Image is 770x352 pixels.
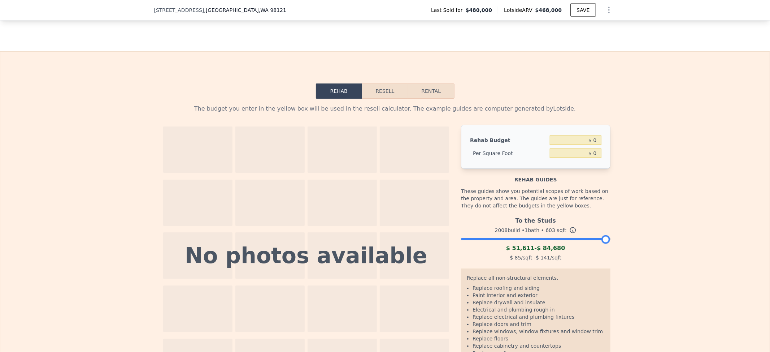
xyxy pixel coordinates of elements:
[461,244,610,253] div: -
[473,342,604,349] li: Replace cabinetry and countertops
[473,321,604,328] li: Replace doors and trim
[473,313,604,321] li: Replace electrical and plumbing fixtures
[473,292,604,299] li: Paint interior and exterior
[461,225,610,235] div: 2008 build • 1 bath • sqft
[473,328,604,335] li: Replace windows, window fixtures and window trim
[506,245,534,252] span: $ 51,611
[537,245,565,252] span: $ 84,680
[473,284,604,292] li: Replace roofing and siding
[461,253,610,263] div: /sqft - /sqft
[570,4,596,17] button: SAVE
[466,7,492,14] span: $480,000
[461,169,610,183] div: Rehab guides
[160,104,610,113] div: The budget you enter in the yellow box will be used in the resell calculator. The example guides ...
[473,335,604,342] li: Replace floors
[536,255,550,261] span: $ 141
[154,7,204,14] span: [STREET_ADDRESS]
[316,83,362,99] button: Rehab
[470,147,547,160] div: Per Square Foot
[510,255,521,261] span: $ 85
[461,214,610,225] div: To the Studs
[504,7,535,14] span: Lotside ARV
[431,7,466,14] span: Last Sold for
[470,134,547,147] div: Rehab Budget
[408,83,454,99] button: Rental
[204,7,286,14] span: , [GEOGRAPHIC_DATA]
[602,3,616,17] button: Show Options
[467,274,604,284] div: Replace all non-structural elements.
[535,7,562,13] span: $468,000
[461,183,610,214] div: These guides show you potential scopes of work based on the property and area. The guides are jus...
[473,306,604,313] li: Electrical and plumbing rough in
[185,245,427,267] div: No photos available
[473,299,604,306] li: Replace drywall and insulate
[362,83,408,99] button: Resell
[259,7,286,13] span: , WA 98121
[545,227,555,233] span: 603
